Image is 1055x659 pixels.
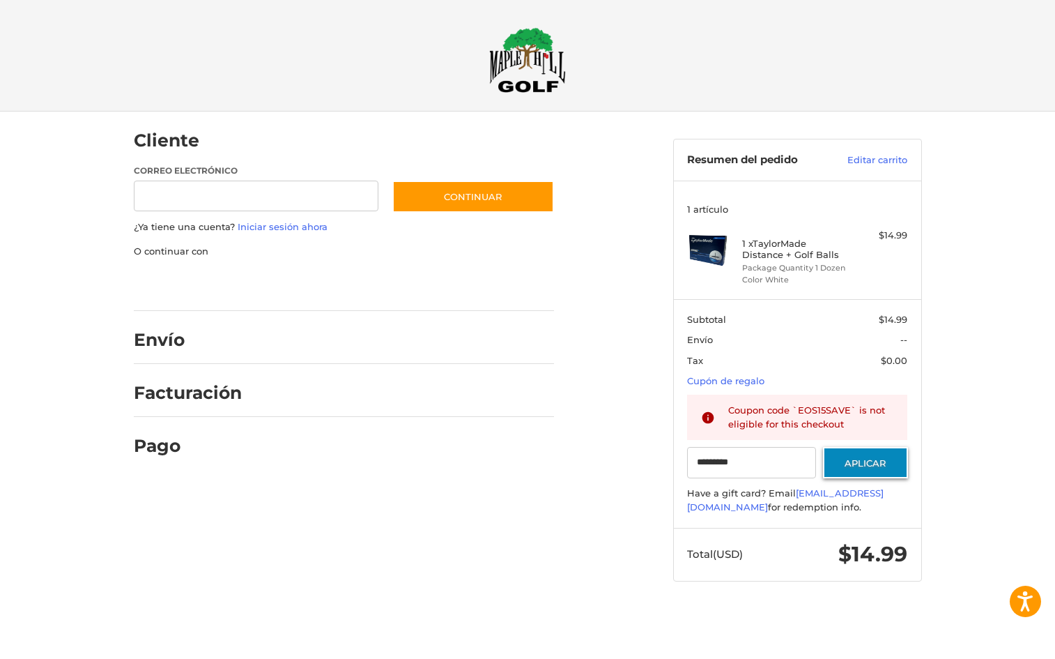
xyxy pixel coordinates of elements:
h3: 1 artículo [687,204,907,215]
p: ¿Ya tiene una cuenta? [134,220,554,234]
div: $14.99 [852,229,907,243]
span: $14.99 [838,541,907,567]
button: Continuar [392,181,554,213]
h2: Pago [134,435,215,457]
a: [EMAIL_ADDRESS][DOMAIN_NAME] [687,487,884,513]
span: -- [900,334,907,345]
input: Cupón de regalo o código de cupón [687,447,816,478]
img: Maple Hill Golf [489,27,566,93]
span: Tax [687,355,703,366]
h2: Cliente [134,130,215,151]
h3: Resumen del pedido [687,153,830,167]
a: Iniciar sesión ahora [238,221,328,232]
a: Cupón de regalo [687,375,764,386]
h2: Envío [134,329,215,351]
div: Coupon code `EOS15SAVE` is not eligible for this checkout [728,404,894,431]
span: Subtotal [687,314,726,325]
span: Total (USD) [687,547,743,561]
h4: 1 x TaylorMade Distance + Golf Balls [742,238,849,261]
div: Have a gift card? Email for redemption info. [687,487,907,514]
li: Package Quantity 1 Dozen [742,262,849,274]
span: Envío [687,334,713,345]
p: O continuar con [134,245,554,259]
li: Color White [742,274,849,286]
iframe: PayPal-paypal [129,272,233,297]
a: Editar carrito [830,153,907,167]
h2: Facturación [134,382,242,404]
label: Correo electrónico [134,165,379,177]
button: Aplicar [823,447,908,478]
span: $0.00 [881,355,907,366]
span: $14.99 [879,314,907,325]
